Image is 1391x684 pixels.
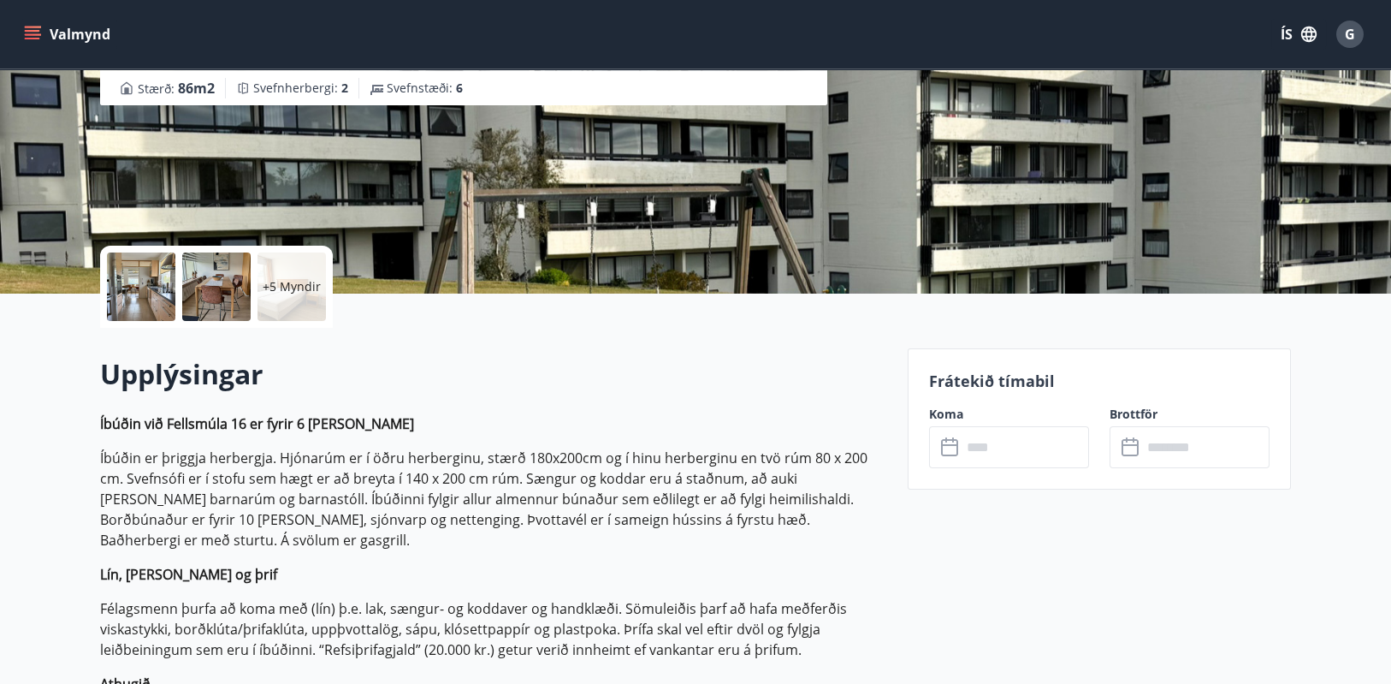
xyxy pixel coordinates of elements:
button: menu [21,19,117,50]
p: Félagsmenn þurfa að koma með (lín) þ.e. lak, sængur- og koddaver og handklæði. Sömuleiðis þarf að... [100,598,887,660]
span: 86 m2 [178,79,215,98]
span: 6 [456,80,463,96]
label: Koma [929,406,1089,423]
span: 2 [341,80,348,96]
span: Stærð : [138,78,215,98]
p: Íbúðin er þriggja herbergja. Hjónarúm er í öðru herberginu, stærð 180x200cm og í hinu herberginu ... [100,448,887,550]
strong: Lín, [PERSON_NAME] og þrif [100,565,277,584]
strong: Íbúðin við Fellsmúla 16 er fyrir 6 [PERSON_NAME] [100,414,414,433]
span: Svefnstæði : [387,80,463,97]
span: G [1345,25,1355,44]
p: Frátekið tímabil [929,370,1270,392]
h2: Upplýsingar [100,355,887,393]
p: +5 Myndir [263,278,321,295]
button: G [1329,14,1370,55]
span: Svefnherbergi : [253,80,348,97]
button: ÍS [1271,19,1326,50]
label: Brottför [1110,406,1270,423]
